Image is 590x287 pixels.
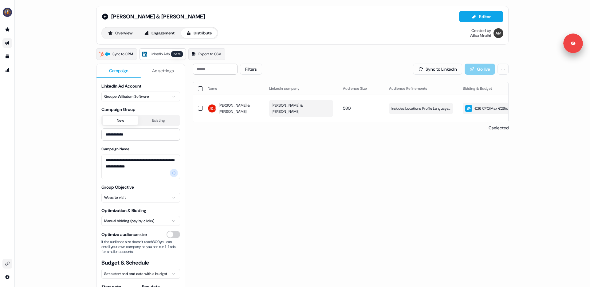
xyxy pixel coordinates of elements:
[338,82,384,95] th: Audience Size
[203,82,264,95] th: Name
[264,82,338,95] th: LinkedIn company
[101,231,147,238] span: Optimize audience size
[2,259,12,269] a: Go to integrations
[389,103,453,114] button: Includes: Locations, Profile Language, Job Titles
[171,51,183,57] div: beta
[111,13,205,20] span: [PERSON_NAME] & [PERSON_NAME]
[2,38,12,48] a: Go to outbound experience
[140,48,186,60] a: LinkedIn Adsbeta
[343,105,351,111] span: 580
[391,105,450,112] span: Includes: Locations, Profile Language, Job Titles
[463,103,527,114] button: €26 CPC(Max €26/day)
[96,48,137,60] a: Sync to CRM
[272,102,329,115] span: [PERSON_NAME] & [PERSON_NAME]
[494,28,503,38] img: Ailsa
[103,116,138,125] button: New
[2,52,12,61] a: Go to templates
[181,28,217,38] button: Distribute
[101,147,129,151] label: Campaign Name
[458,82,532,95] th: Bidding & Budget
[138,116,179,125] button: Existing
[199,51,221,57] span: Export to CSV
[219,102,259,115] span: [PERSON_NAME] & [PERSON_NAME]
[101,208,146,213] label: Optimization & Bidding
[152,68,174,74] span: Ad settings
[167,231,180,238] button: Optimize audience size
[459,11,503,22] button: Editor
[384,82,458,95] th: Audience Refinements
[269,100,333,117] button: [PERSON_NAME] & [PERSON_NAME]
[459,14,503,21] a: Editor
[2,65,12,75] a: Go to attribution
[498,64,509,75] button: More actions
[103,28,138,38] button: Overview
[470,33,491,38] div: Ailsa Mraihi
[150,51,170,57] span: LinkedIn Ads
[112,51,133,57] span: Sync to CRM
[101,106,180,112] span: Campaign Group
[139,28,180,38] button: Engagement
[465,105,513,112] div: €26 CPC ( Max €26/day )
[101,239,180,254] span: If the audience size doesn’t reach 300 you can enroll your own company so you can run 1-1 ads for...
[109,68,128,74] span: Campaign
[101,259,180,266] span: Budget & Schedule
[413,64,462,75] button: Sync to LinkedIn
[2,272,12,282] a: Go to integrations
[2,25,12,34] a: Go to prospects
[188,48,225,60] a: Export to CSV
[471,28,491,33] div: Created by
[240,64,262,75] button: Filters
[101,184,134,190] label: Group Objective
[101,83,141,89] label: LinkedIn Ad Account
[486,125,509,131] p: 0 selected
